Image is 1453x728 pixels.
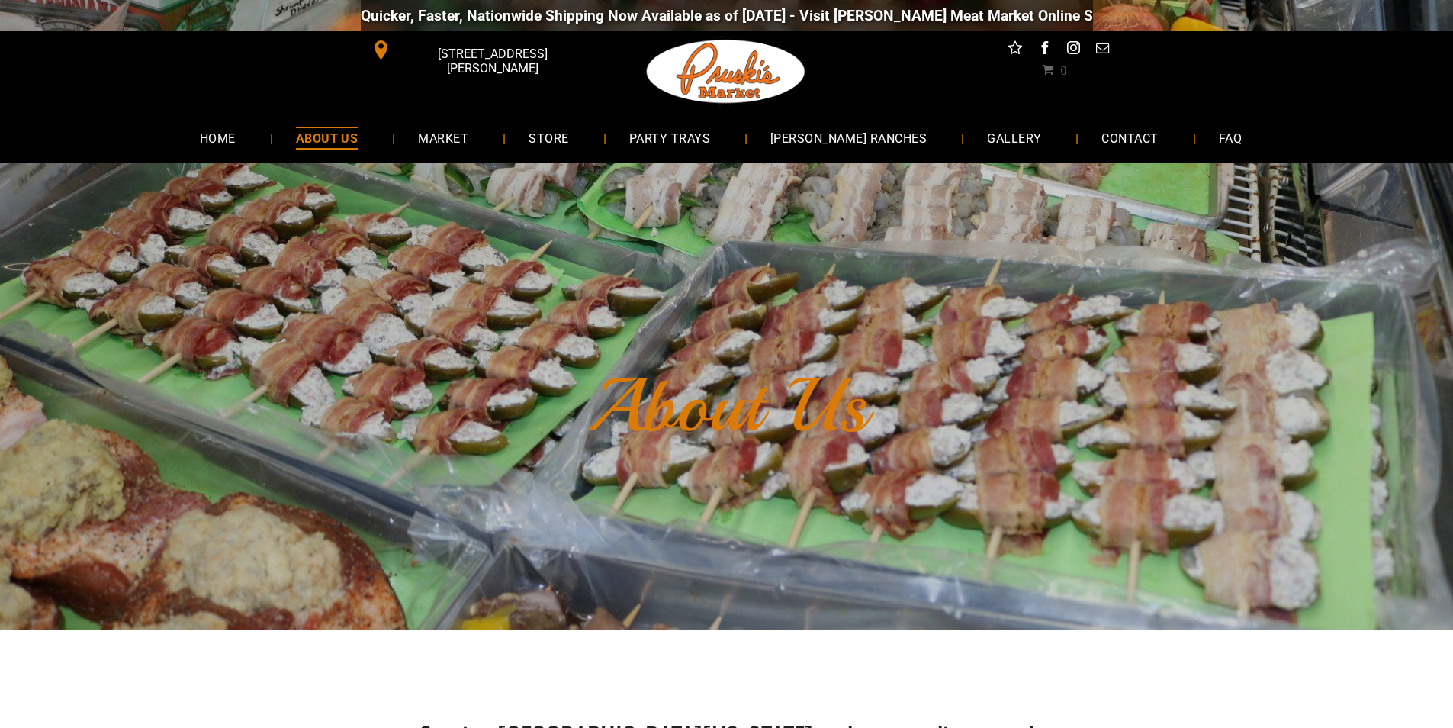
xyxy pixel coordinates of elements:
[395,118,491,158] a: MARKET
[1196,118,1265,158] a: FAQ
[1005,38,1025,62] a: Social network
[606,118,733,158] a: PARTY TRAYS
[1078,118,1181,158] a: CONTACT
[587,359,867,453] font: About Us
[394,39,590,83] span: [STREET_ADDRESS][PERSON_NAME]
[964,118,1064,158] a: GALLERY
[506,118,591,158] a: STORE
[273,118,381,158] a: ABOUT US
[1063,38,1083,62] a: instagram
[1034,38,1054,62] a: facebook
[644,31,808,113] img: Pruski-s+Market+HQ+Logo2-1920w.png
[361,38,594,62] a: [STREET_ADDRESS][PERSON_NAME]
[1060,63,1066,76] span: 0
[177,118,259,158] a: HOME
[1092,38,1112,62] a: email
[747,118,950,158] a: [PERSON_NAME] RANCHES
